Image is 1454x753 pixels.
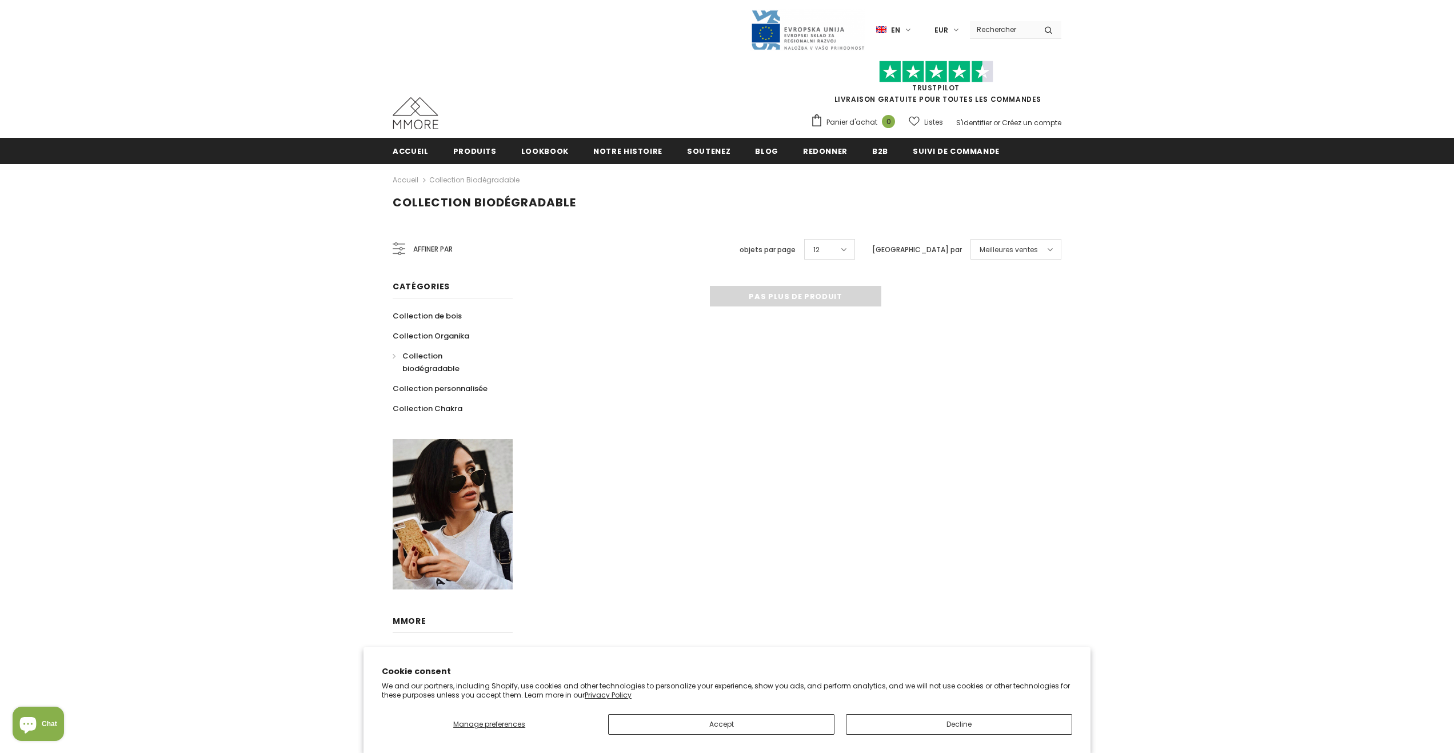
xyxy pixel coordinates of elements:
[755,138,778,164] a: Blog
[872,138,888,164] a: B2B
[393,326,469,346] a: Collection Organika
[872,146,888,157] span: B2B
[956,118,992,128] a: S'identifier
[429,175,520,185] a: Collection biodégradable
[393,403,462,414] span: Collection Chakra
[393,173,418,187] a: Accueil
[393,194,576,210] span: Collection biodégradable
[750,9,865,51] img: Javni Razpis
[402,350,460,374] span: Collection biodégradable
[924,117,943,128] span: Listes
[803,146,848,157] span: Redonner
[872,244,962,256] label: [GEOGRAPHIC_DATA] par
[826,117,877,128] span: Panier d'achat
[740,244,796,256] label: objets par page
[879,61,993,83] img: Faites confiance aux étoiles pilotes
[393,306,462,326] a: Collection de bois
[909,112,943,132] a: Listes
[993,118,1000,128] span: or
[453,138,497,164] a: Produits
[913,146,1000,157] span: Suivi de commande
[393,281,450,292] span: Catégories
[687,138,730,164] a: soutenez
[934,25,948,36] span: EUR
[1002,118,1061,128] a: Créez un compte
[382,682,1072,699] p: We and our partners, including Shopify, use cookies and other technologies to personalize your ex...
[687,146,730,157] span: soutenez
[393,615,426,627] span: MMORE
[521,146,569,157] span: Lookbook
[393,383,488,394] span: Collection personnalisée
[882,115,895,128] span: 0
[876,25,886,35] img: i-lang-1.png
[382,666,1072,678] h2: Cookie consent
[913,138,1000,164] a: Suivi de commande
[393,310,462,321] span: Collection de bois
[393,138,429,164] a: Accueil
[453,719,525,729] span: Manage preferences
[413,243,453,256] span: Affiner par
[521,138,569,164] a: Lookbook
[593,138,662,164] a: Notre histoire
[393,97,438,129] img: Cas MMORE
[585,690,632,700] a: Privacy Policy
[970,21,1036,38] input: Search Site
[846,714,1072,735] button: Decline
[813,244,820,256] span: 12
[593,146,662,157] span: Notre histoire
[912,83,960,93] a: TrustPilot
[393,330,469,341] span: Collection Organika
[393,379,488,399] a: Collection personnalisée
[9,707,67,744] inbox-online-store-chat: Shopify online store chat
[810,114,901,131] a: Panier d'achat 0
[980,244,1038,256] span: Meilleures ventes
[393,146,429,157] span: Accueil
[453,146,497,157] span: Produits
[382,714,597,735] button: Manage preferences
[393,346,500,379] a: Collection biodégradable
[755,146,778,157] span: Blog
[810,66,1061,104] span: LIVRAISON GRATUITE POUR TOUTES LES COMMANDES
[803,138,848,164] a: Redonner
[393,399,462,419] a: Collection Chakra
[750,25,865,34] a: Javni Razpis
[891,25,900,36] span: en
[608,714,834,735] button: Accept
